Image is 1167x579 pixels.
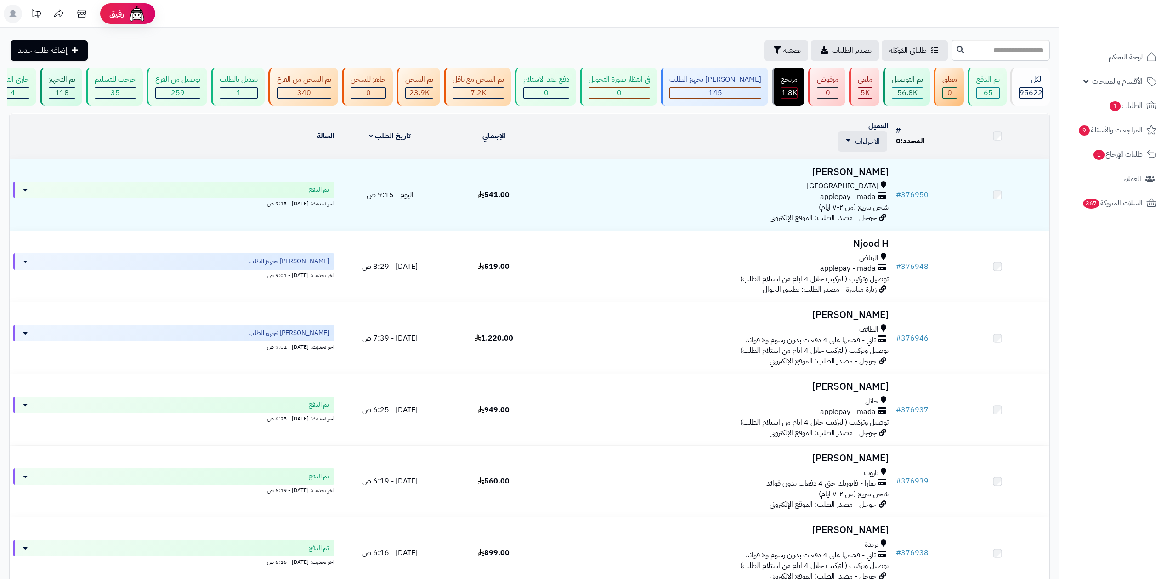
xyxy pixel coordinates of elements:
[362,261,418,272] span: [DATE] - 8:29 ص
[783,45,801,56] span: تصفية
[362,333,418,344] span: [DATE] - 7:39 ص
[478,547,510,558] span: 899.00
[976,74,1000,85] div: تم الدفع
[13,341,334,351] div: اخر تحديث: [DATE] - 9:01 ص
[896,476,901,487] span: #
[1065,143,1161,165] a: طلبات الإرجاع1
[1079,125,1090,136] span: 9
[442,68,513,106] a: تم الشحن مع ناقل 7.2K
[764,40,808,61] button: تصفية
[309,544,329,553] span: تم الدفع
[13,413,334,423] div: اخر تحديث: [DATE] - 6:25 ص
[807,181,878,192] span: [GEOGRAPHIC_DATA]
[578,68,659,106] a: في انتظار صورة التحويل 0
[889,45,927,56] span: طلباتي المُوكلة
[881,68,932,106] a: تم التوصيل 56.8K
[237,87,241,98] span: 1
[942,74,957,85] div: معلق
[351,88,385,98] div: 0
[832,45,872,56] span: تصدير الطلبات
[740,560,889,571] span: توصيل وتركيب (التركيب خلال 4 ايام من استلام الطلب)
[550,238,889,249] h3: Njood H
[317,131,334,142] a: الحالة
[18,45,68,56] span: إضافة طلب جديد
[589,88,650,98] div: 0
[38,68,84,106] a: تم التجهيز 118
[1093,148,1143,161] span: طلبات الإرجاع
[947,87,952,98] span: 0
[475,333,513,344] span: 1,220.00
[882,40,948,61] a: طلباتي المُوكلة
[478,404,510,415] span: 949.00
[482,131,505,142] a: الإجمالي
[896,547,901,558] span: #
[865,396,878,407] span: حائل
[220,88,257,98] div: 1
[156,88,200,98] div: 259
[770,212,877,223] span: جوجل - مصدر الطلب: الموقع الإلكتروني
[478,189,510,200] span: 541.00
[868,120,889,131] a: العميل
[1105,24,1158,44] img: logo-2.png
[13,556,334,566] div: اخر تحديث: [DATE] - 6:16 ص
[478,261,510,272] span: 519.00
[220,74,258,85] div: تعديل بالطلب
[1065,46,1161,68] a: لوحة التحكم
[892,88,923,98] div: 56772
[932,68,966,106] a: معلق 0
[266,68,340,106] a: تم الشحن من الفرع 340
[896,261,929,272] a: #376948
[550,310,889,320] h3: [PERSON_NAME]
[781,74,798,85] div: مرتجع
[770,68,806,106] a: مرتجع 1.8K
[781,88,797,98] div: 1817
[896,404,901,415] span: #
[858,88,872,98] div: 4985
[13,270,334,279] div: اخر تحديث: [DATE] - 9:01 ص
[249,329,329,338] span: [PERSON_NAME] تجهيز الطلب
[819,202,889,213] span: شحن سريع (من ٢-٧ ايام)
[896,189,929,200] a: #376950
[1093,150,1105,160] span: 1
[278,88,331,98] div: 340
[943,88,957,98] div: 0
[1123,172,1141,185] span: العملاء
[820,407,876,417] span: applepay - mada
[820,192,876,202] span: applepay - mada
[1083,199,1099,209] span: 367
[351,74,386,85] div: جاهز للشحن
[865,539,878,550] span: بريدة
[1065,168,1161,190] a: العملاء
[406,88,433,98] div: 23858
[11,87,15,98] span: 4
[369,131,411,142] a: تاريخ الطلب
[896,476,929,487] a: #376939
[309,472,329,481] span: تم الدفع
[617,87,622,98] span: 0
[896,547,929,558] a: #376938
[171,87,185,98] span: 259
[782,87,797,98] span: 1.8K
[1092,75,1143,88] span: الأقسام والمنتجات
[861,87,870,98] span: 5K
[1110,101,1121,111] span: 1
[367,189,414,200] span: اليوم - 9:15 ص
[550,453,889,464] h3: [PERSON_NAME]
[811,40,879,61] a: تصدير الطلبات
[1078,124,1143,136] span: المراجعات والأسئلة
[770,356,877,367] span: جوجل - مصدر الطلب: الموقع الإلكتروني
[669,74,761,85] div: [PERSON_NAME] تجهيز الطلب
[11,40,88,61] a: إضافة طلب جديد
[740,417,889,428] span: توصيل وتركيب (التركيب خلال 4 ايام من استلام الطلب)
[770,499,877,510] span: جوجل - مصدر الطلب: الموقع الإلكتروني
[111,87,120,98] span: 35
[523,74,569,85] div: دفع عند الاستلام
[309,185,329,194] span: تم الدفع
[340,68,395,106] a: جاهز للشحن 0
[855,136,880,147] span: الاجراءات
[589,74,650,85] div: في انتظار صورة التحويل
[892,74,923,85] div: تم التوصيل
[1008,68,1052,106] a: الكل95622
[896,189,901,200] span: #
[977,88,999,98] div: 65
